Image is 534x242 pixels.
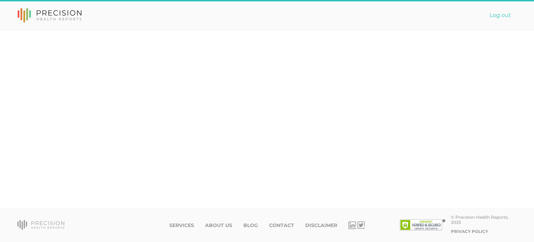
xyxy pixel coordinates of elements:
a: Log out [484,8,517,22]
a: About Us [205,223,232,228]
div: © Precision Health Reports, 2025 [451,214,517,225]
a: Blog [243,223,258,228]
a: Privacy Policy [451,229,488,234]
a: Services [169,223,194,228]
a: Disclaimer [305,223,337,228]
a: Contact [269,223,294,228]
img: SSL site seal - click to verify [400,219,445,231]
